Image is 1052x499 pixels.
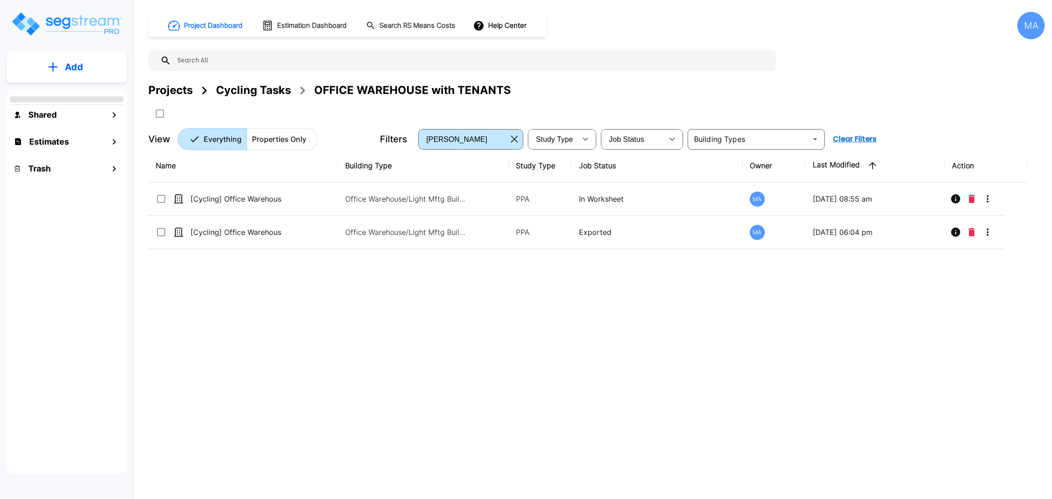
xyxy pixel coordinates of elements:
[28,109,57,121] h1: Shared
[190,193,282,204] p: [Cycling] Office Warehouse w/ Tenant - 080425_template
[978,190,997,208] button: More-Options
[252,134,306,145] p: Properties Only
[516,227,564,238] p: PPA
[338,149,509,182] th: Building Type
[805,149,944,182] th: Last Modified
[471,17,530,34] button: Help Center
[11,11,122,37] img: Logo
[164,16,247,36] button: Project Dashboard
[530,126,576,152] div: Select
[277,21,347,31] h1: Estimation Dashboard
[965,223,978,241] button: Delete
[258,16,352,35] button: Estimation Dashboard
[380,132,407,146] p: Filters
[809,133,821,146] button: Open
[29,135,69,148] h1: Estimates
[829,130,880,148] button: Clear Filters
[947,190,965,208] button: Info
[379,21,455,31] h1: Search RS Means Costs
[247,128,318,150] button: Properties Only
[28,162,51,175] h1: Trash
[171,50,771,71] input: Search All
[516,193,564,204] p: PPA
[579,227,735,238] p: Exported
[148,149,338,182] th: Name
[945,149,1027,182] th: Action
[345,193,468,204] p: Office Warehouse/Light Mftg Building, Commercial Property Site
[690,133,807,146] input: Building Types
[947,223,965,241] button: Info
[1017,12,1045,39] div: MA
[314,82,511,99] div: OFFICE WAREHOUSE with TENANTS
[742,149,805,182] th: Owner
[190,227,282,238] p: [Cycling] Office Warehouse w/ Tenant - 080425
[178,128,318,150] div: Platform
[579,193,735,204] p: In Worksheet
[6,54,127,80] button: Add
[572,149,742,182] th: Job Status
[420,126,507,152] div: Select
[216,82,291,99] div: Cycling Tasks
[603,126,663,152] div: Select
[345,227,468,238] p: Office Warehouse/Light Mftg Building, Commercial Property Site
[978,223,997,241] button: More-Options
[750,192,765,207] div: MA
[65,60,83,74] p: Add
[184,21,242,31] h1: Project Dashboard
[965,190,978,208] button: Delete
[363,17,460,35] button: Search RS Means Costs
[509,149,572,182] th: Study Type
[148,132,170,146] p: View
[813,227,937,238] p: [DATE] 06:04 pm
[813,193,937,204] p: [DATE] 08:55 am
[151,104,169,123] button: SelectAll
[148,82,193,99] div: Projects
[750,225,765,240] div: MA
[204,134,242,145] p: Everything
[178,128,247,150] button: Everything
[536,135,573,143] span: Study Type
[609,135,644,143] span: Job Status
